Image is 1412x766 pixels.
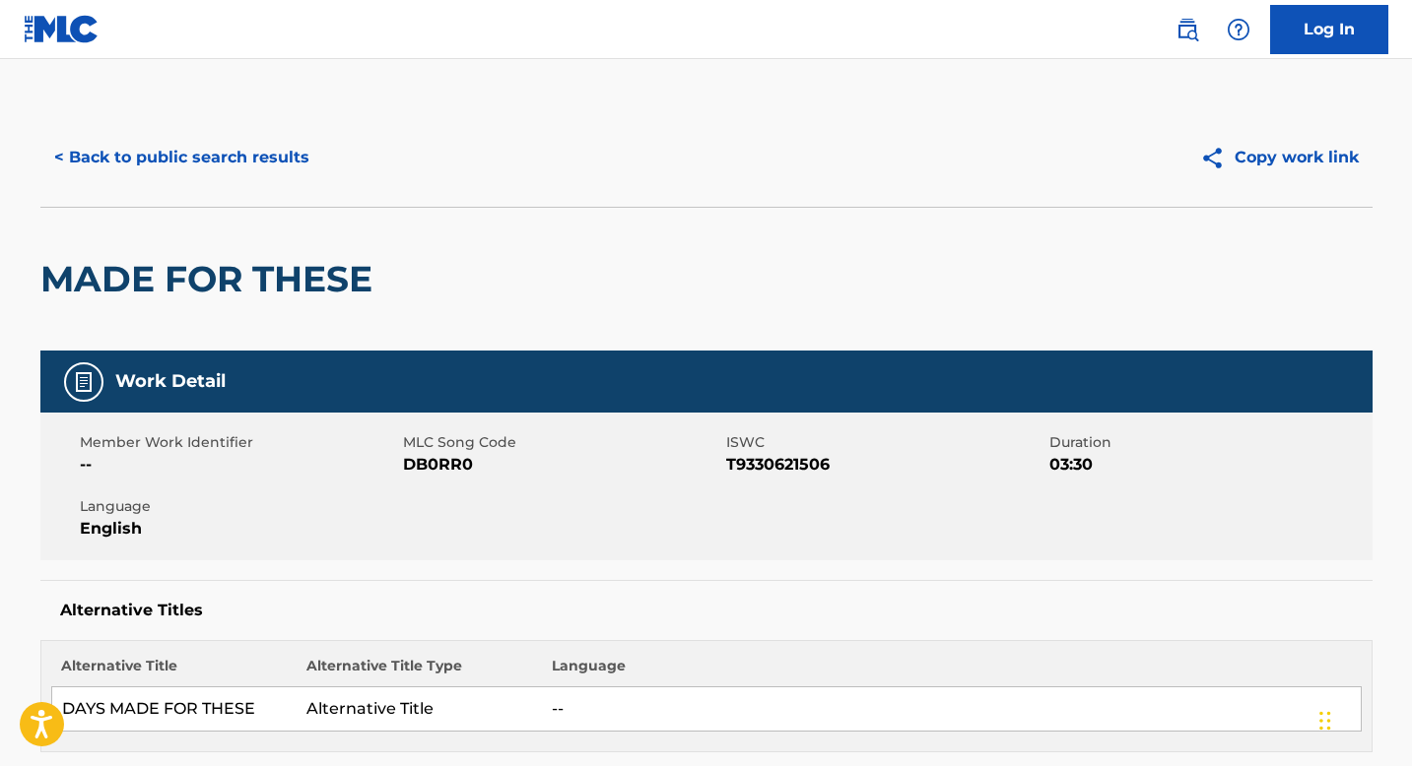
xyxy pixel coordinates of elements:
td: DAYS MADE FOR THESE [51,687,297,732]
span: Member Work Identifier [80,432,398,453]
span: Language [80,496,398,517]
span: DB0RR0 [403,453,721,477]
div: Drag [1319,691,1331,750]
span: MLC Song Code [403,432,721,453]
span: 03:30 [1049,453,1368,477]
img: search [1176,18,1199,41]
h2: MADE FOR THESE [40,257,382,301]
img: MLC Logo [24,15,100,43]
span: ISWC [726,432,1044,453]
img: help [1227,18,1250,41]
span: -- [80,453,398,477]
h5: Alternative Titles [60,601,1353,620]
img: Work Detail [72,370,96,394]
button: < Back to public search results [40,133,323,182]
iframe: Chat Widget [1313,671,1412,766]
th: Alternative Title Type [297,656,542,687]
span: English [80,517,398,541]
span: T9330621506 [726,453,1044,477]
button: Copy work link [1186,133,1373,182]
h5: Work Detail [115,370,226,393]
th: Language [542,656,1361,687]
div: Help [1219,10,1258,49]
td: Alternative Title [297,687,542,732]
a: Log In [1270,5,1388,54]
th: Alternative Title [51,656,297,687]
a: Public Search [1168,10,1207,49]
td: -- [542,687,1361,732]
span: Duration [1049,432,1368,453]
img: Copy work link [1200,146,1235,170]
